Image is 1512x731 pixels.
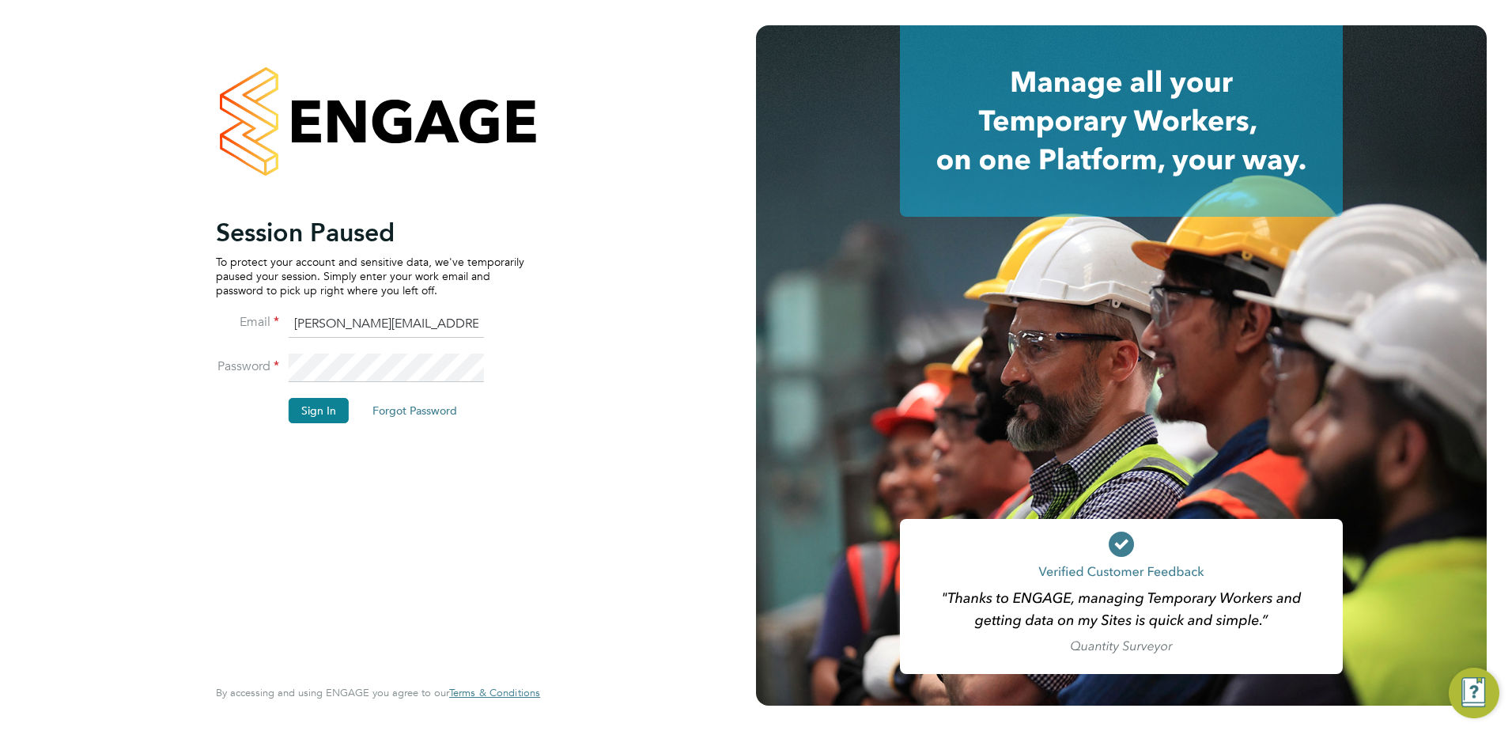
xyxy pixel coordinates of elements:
[216,358,279,375] label: Password
[449,686,540,699] span: Terms & Conditions
[216,255,524,298] p: To protect your account and sensitive data, we've temporarily paused your session. Simply enter y...
[216,217,524,248] h2: Session Paused
[360,398,470,423] button: Forgot Password
[289,310,484,339] input: Enter your work email...
[449,687,540,699] a: Terms & Conditions
[1449,668,1499,718] button: Engage Resource Center
[216,686,540,699] span: By accessing and using ENGAGE you agree to our
[289,398,349,423] button: Sign In
[216,314,279,331] label: Email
